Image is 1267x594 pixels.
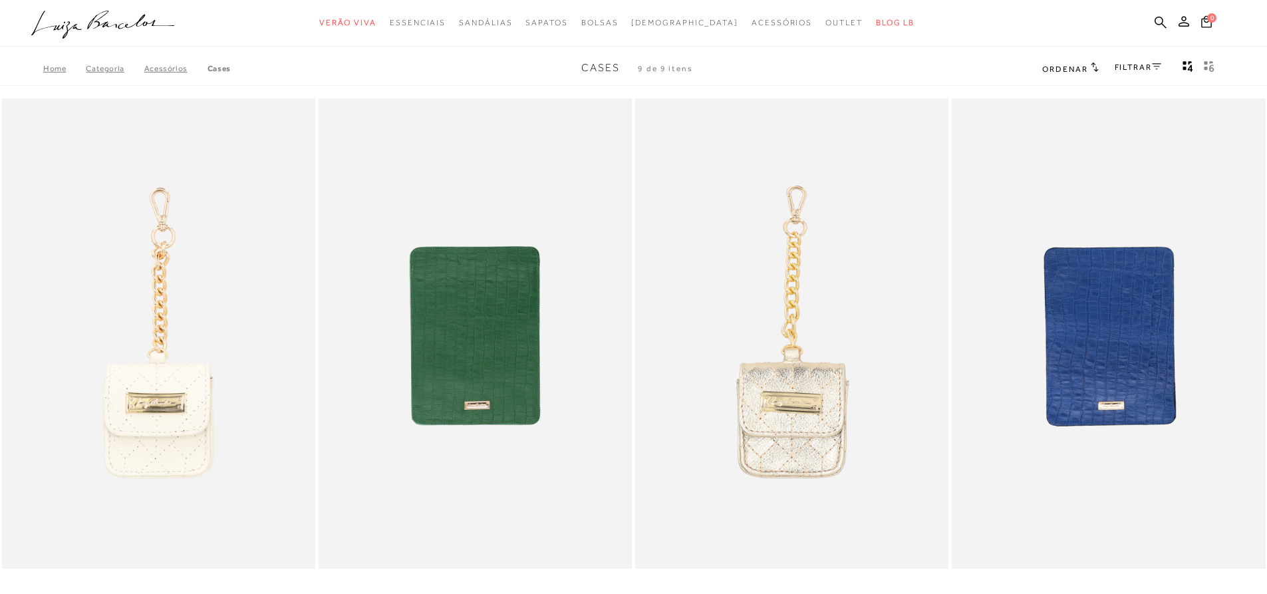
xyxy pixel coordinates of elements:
a: CASE PARA IPAD EM COURO CROCO AZUL CASE PARA IPAD EM COURO CROCO AZUL [953,100,1264,567]
img: CASE PARA IPAD EM COURO CROCO VERDE PESTO [320,100,631,567]
a: noSubCategoriesText [631,11,738,35]
a: Categoria [86,64,144,73]
button: Mostrar 4 produtos por linha [1179,60,1197,77]
button: 0 [1197,15,1216,33]
span: 9 de 9 itens [638,64,693,73]
a: Cases [208,64,231,73]
span: Essenciais [390,18,446,27]
span: Verão Viva [319,18,376,27]
span: Cases [581,62,620,74]
span: Outlet [825,18,863,27]
a: CASE PORTA AIRPODS EM COURO METALIZADO DOURADO CASE PORTA AIRPODS EM COURO METALIZADO DOURADO [636,100,947,567]
img: CASE PORTA AIRPODS EM COURO OFF WHITE [3,100,314,567]
img: CASE PORTA AIRPODS EM COURO METALIZADO DOURADO [636,100,947,567]
a: categoryNavScreenReaderText [390,11,446,35]
a: categoryNavScreenReaderText [825,11,863,35]
a: categoryNavScreenReaderText [525,11,567,35]
a: categoryNavScreenReaderText [319,11,376,35]
a: categoryNavScreenReaderText [752,11,812,35]
a: CASE PARA IPAD EM COURO CROCO VERDE PESTO CASE PARA IPAD EM COURO CROCO VERDE PESTO [320,100,631,567]
button: gridText6Desc [1200,60,1218,77]
span: Ordenar [1042,65,1087,74]
a: Acessórios [144,64,208,73]
a: Home [43,64,86,73]
span: 0 [1207,13,1216,23]
img: CASE PARA IPAD EM COURO CROCO AZUL [953,100,1264,567]
span: [DEMOGRAPHIC_DATA] [631,18,738,27]
a: categoryNavScreenReaderText [459,11,512,35]
a: categoryNavScreenReaderText [581,11,619,35]
a: CASE PORTA AIRPODS EM COURO OFF WHITE CASE PORTA AIRPODS EM COURO OFF WHITE [3,100,314,567]
a: FILTRAR [1115,63,1161,72]
span: Sandálias [459,18,512,27]
span: BLOG LB [876,18,915,27]
a: BLOG LB [876,11,915,35]
span: Bolsas [581,18,619,27]
span: Sapatos [525,18,567,27]
span: Acessórios [752,18,812,27]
